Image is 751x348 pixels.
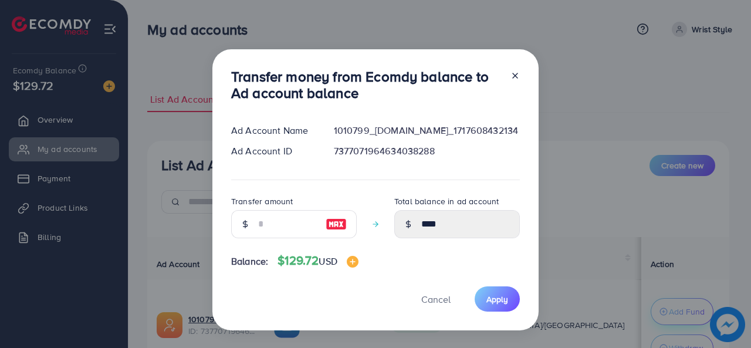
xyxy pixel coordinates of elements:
img: image [326,217,347,231]
span: Balance: [231,255,268,268]
span: USD [319,255,337,268]
button: Apply [475,286,520,312]
div: Ad Account ID [222,144,324,158]
h4: $129.72 [278,254,358,268]
div: 1010799_[DOMAIN_NAME]_1717608432134 [324,124,529,137]
button: Cancel [407,286,465,312]
label: Total balance in ad account [394,195,499,207]
img: image [347,256,358,268]
h3: Transfer money from Ecomdy balance to Ad account balance [231,68,501,102]
span: Apply [486,293,508,305]
div: 7377071964634038288 [324,144,529,158]
label: Transfer amount [231,195,293,207]
span: Cancel [421,293,451,306]
div: Ad Account Name [222,124,324,137]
